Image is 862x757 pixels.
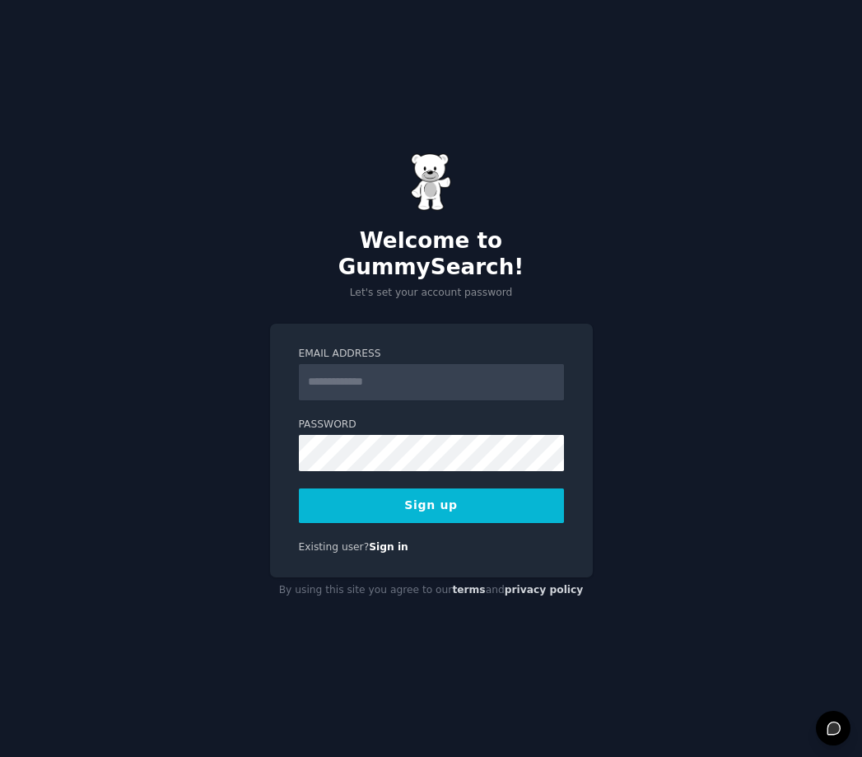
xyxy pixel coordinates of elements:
button: Sign up [299,488,564,523]
a: terms [452,584,485,596]
a: privacy policy [505,584,584,596]
a: Sign in [369,541,408,553]
span: Existing user? [299,541,370,553]
label: Email Address [299,347,564,362]
div: By using this site you agree to our and [270,577,593,604]
h2: Welcome to GummySearch! [270,228,593,280]
img: Gummy Bear [411,153,452,211]
p: Let's set your account password [270,286,593,301]
label: Password [299,418,564,432]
